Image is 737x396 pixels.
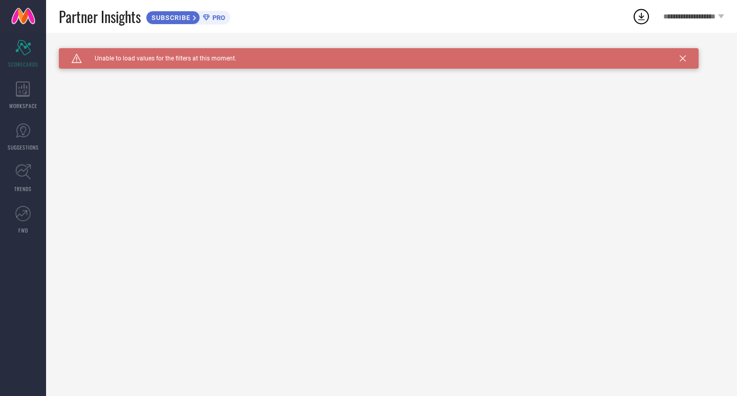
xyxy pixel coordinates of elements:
[8,143,39,151] span: SUGGESTIONS
[82,55,236,62] span: Unable to load values for the filters at this moment.
[632,7,651,26] div: Open download list
[59,48,724,56] div: Unable to load filters at this moment. Please try later.
[8,60,38,68] span: SCORECARDS
[146,14,193,22] span: SUBSCRIBE
[18,226,28,234] span: FWD
[14,185,32,193] span: TRENDS
[9,102,37,110] span: WORKSPACE
[59,6,141,27] span: Partner Insights
[146,8,230,25] a: SUBSCRIBEPRO
[210,14,225,22] span: PRO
